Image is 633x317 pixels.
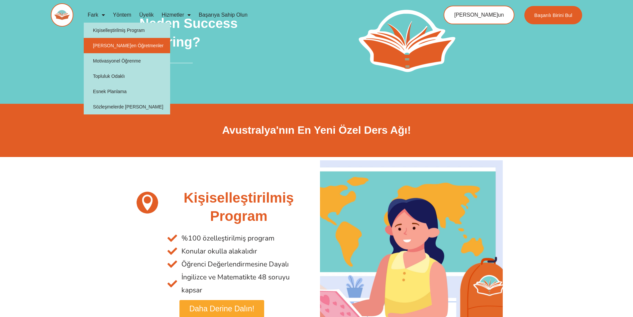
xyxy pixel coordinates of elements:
[522,242,633,317] iframe: Sohbet Widget'ı
[93,74,125,79] font: Topluluk Odaklı
[93,89,127,94] font: Esnek Planlama
[181,246,257,256] font: Konular okulla alakalıdır
[195,7,252,23] a: Başarıya Sahip Olun
[522,242,633,317] div: Sohbet Aracı
[189,304,255,313] font: Daha Derine Dalın!
[158,7,195,23] a: Hizmetler
[84,23,170,114] ul: Fark
[357,5,457,77] img: Başarı Öğretmenliği Logosu
[139,12,154,18] font: Üyelik
[84,99,170,114] a: Sözleşmelerde [PERSON_NAME]
[84,38,170,53] a: [PERSON_NAME]en Öğretmenler
[135,7,158,23] a: Üyelik
[109,7,135,23] a: Yöntem
[93,43,163,48] font: [PERSON_NAME]en Öğretmenler
[113,12,131,18] font: Yöntem
[181,259,289,269] font: Öğrenci Değerlendirmesine Dayalı
[181,234,274,243] font: %100 özelleştirilmiş program
[84,84,170,99] a: Esnek Planlama
[93,104,163,109] font: Sözleşmelerde [PERSON_NAME]
[84,53,170,69] a: Motivasyonel Öğrenme
[84,7,413,23] nav: Menü
[93,28,145,33] font: Kişiselleştirilmiş Program
[534,12,572,18] font: Başarılı Birini Bul
[84,69,170,84] a: Topluluk Odaklı
[162,12,184,18] font: Hizmetler
[222,124,411,136] font: Avustralya'nın En Yeni Özel Ders Ağı!
[84,23,170,38] a: Kişiselleştirilmiş Program
[84,7,109,23] a: Fark
[454,12,504,18] font: [PERSON_NAME]un
[181,272,290,295] font: İngilizce ve Matematikte 48 soruyu kapsar
[199,12,248,18] font: Başarıya Sahip Olun
[524,6,582,24] a: Başarılı Birini Bul
[88,12,98,18] font: Fark
[184,190,294,224] font: Kişiselleştirilmiş Program
[444,6,514,24] a: [PERSON_NAME]un
[93,58,141,64] font: Motivasyonel Öğrenme
[140,16,238,49] font: Neden Success Tutoring?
